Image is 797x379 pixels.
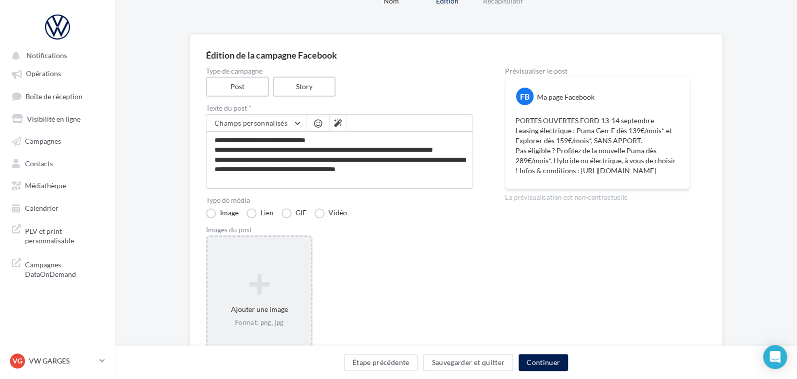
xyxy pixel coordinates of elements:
label: Story [273,77,336,97]
a: Calendrier [6,198,109,216]
button: Étape précédente [344,354,418,371]
label: GIF [281,208,306,218]
span: Champs personnalisés [214,119,287,127]
div: Images du post [206,226,473,233]
div: Prévisualiser le post [505,68,690,75]
span: Boîte de réception [25,92,82,100]
p: PORTES OUVERTES FORD 13-14 septembre Leasing électrique : Puma Gen-E dès 139€/mois* et Explorer d... [515,116,679,176]
span: Calendrier [25,203,58,212]
div: Open Intercom Messenger [763,345,787,369]
span: Campagnes DataOnDemand [25,258,103,279]
a: Boîte de réception [6,87,109,105]
a: Campagnes DataOnDemand [6,254,109,283]
span: Visibilité en ligne [27,114,80,123]
a: Contacts [6,154,109,172]
a: PLV et print personnalisable [6,220,109,250]
p: VW GARGES [29,356,95,366]
a: Visibilité en ligne [6,109,109,127]
button: Sauvegarder et quitter [423,354,513,371]
button: Continuer [518,354,568,371]
label: Vidéo [314,208,347,218]
span: Contacts [25,159,53,167]
a: Campagnes [6,131,109,149]
div: Édition de la campagne Facebook [206,51,706,60]
label: Image [206,208,238,218]
label: Post [206,77,269,97]
span: VG [12,356,22,366]
span: Médiathèque [25,181,66,190]
span: Notifications [26,51,67,60]
label: Type de campagne [206,68,473,75]
span: PLV et print personnalisable [25,224,103,246]
span: Campagnes [25,137,61,145]
label: Type de média [206,197,473,204]
label: Texte du post * [206,105,473,112]
button: Champs personnalisés [206,115,306,132]
span: Opérations [26,70,61,78]
div: FB [516,88,533,105]
a: Médiathèque [6,176,109,194]
div: Ma page Facebook [537,92,594,102]
div: La prévisualisation est non-contractuelle [505,189,690,202]
a: Opérations [6,64,109,82]
label: Lien [246,208,273,218]
a: VG VW GARGES [8,351,107,370]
